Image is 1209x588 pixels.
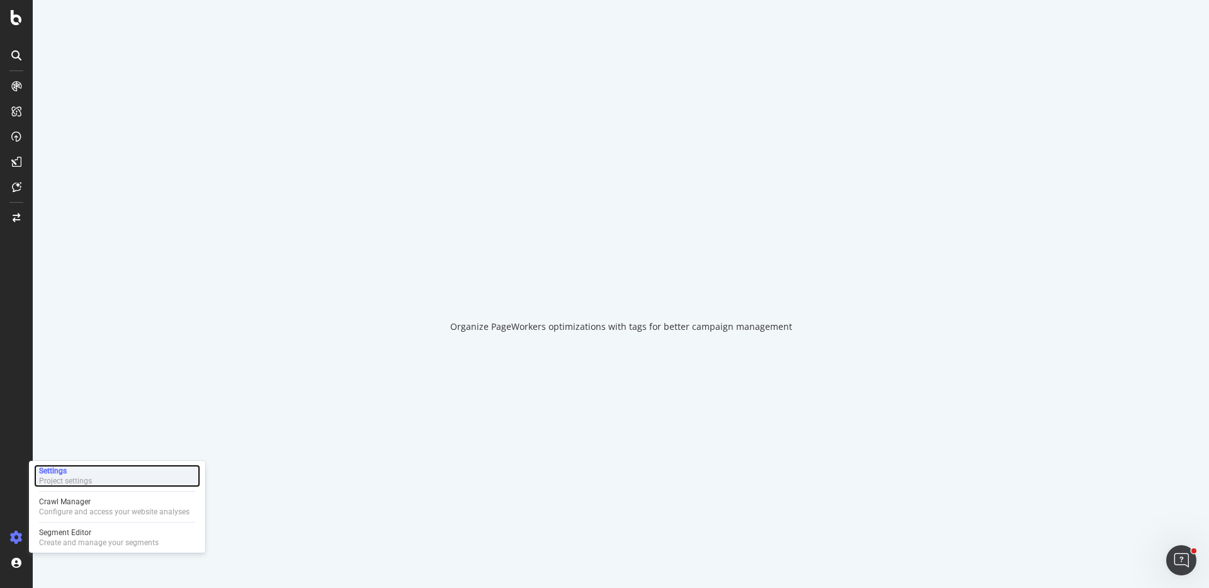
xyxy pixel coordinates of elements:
a: Segment EditorCreate and manage your segments [34,526,200,549]
a: Crawl ManagerConfigure and access your website analyses [34,495,200,518]
div: animation [576,255,666,300]
div: Create and manage your segments [39,538,159,548]
div: Configure and access your website analyses [39,507,190,517]
iframe: Intercom live chat [1166,545,1196,575]
a: SettingsProject settings [34,465,200,487]
div: Segment Editor [39,528,159,538]
div: Organize PageWorkers optimizations with tags for better campaign management [450,320,792,333]
div: Settings [39,466,92,476]
div: Project settings [39,476,92,486]
div: Crawl Manager [39,497,190,507]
